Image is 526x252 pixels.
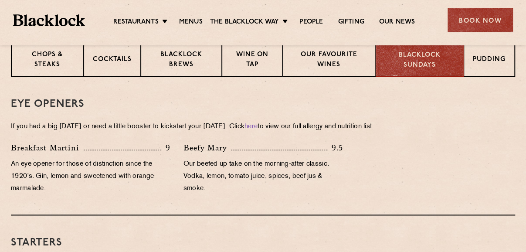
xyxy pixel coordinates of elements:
[448,8,513,32] div: Book Now
[11,158,170,195] p: An eye opener for those of distinction since the 1920’s. Gin, lemon and sweetened with orange mar...
[179,18,203,27] a: Menus
[183,142,231,154] p: Beefy Mary
[299,18,323,27] a: People
[385,51,455,70] p: Blacklock Sundays
[379,18,415,27] a: Our News
[231,50,273,71] p: Wine on Tap
[473,55,506,66] p: Pudding
[20,50,75,71] p: Chops & Steaks
[292,50,367,71] p: Our favourite wines
[113,18,159,27] a: Restaurants
[150,50,213,71] p: Blacklock Brews
[210,18,279,27] a: The Blacklock Way
[13,14,85,27] img: BL_Textured_Logo-footer-cropped.svg
[11,142,84,154] p: Breakfast Martini
[11,237,515,249] h3: Starters
[11,99,515,110] h3: Eye openers
[327,142,343,153] p: 9.5
[11,121,515,133] p: If you had a big [DATE] or need a little booster to kickstart your [DATE]. Click to view our full...
[161,142,170,153] p: 9
[244,123,258,130] a: here
[183,158,343,195] p: Our beefed up take on the morning-after classic. Vodka, lemon, tomato juice, spices, beef jus & s...
[338,18,364,27] a: Gifting
[93,55,132,66] p: Cocktails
